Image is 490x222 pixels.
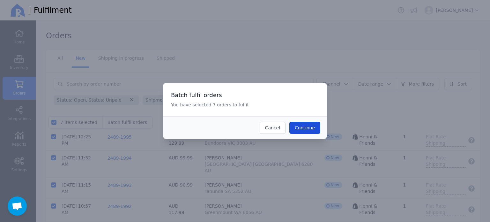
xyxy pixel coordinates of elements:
[171,91,250,100] h2: Batch fulfil orders
[29,5,72,15] span: | Fulfilment
[260,122,286,134] button: Cancel
[171,101,250,109] p: You have selected 7 orders to fulfil.
[265,125,280,130] span: Cancel
[8,196,27,216] div: Open chat
[295,125,315,130] span: Continue
[289,122,320,134] button: Continue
